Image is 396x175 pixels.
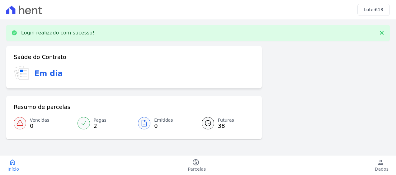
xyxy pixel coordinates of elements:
[14,114,74,132] a: Vencidas 0
[188,166,206,172] span: Parcelas
[364,7,383,13] h3: Lote:
[192,159,200,166] i: paid
[14,53,66,61] h3: Saúde do Contrato
[34,68,63,79] h3: Em dia
[9,159,16,166] i: home
[377,159,384,166] i: person
[30,117,49,123] span: Vencidas
[74,114,134,132] a: Pagas 2
[154,123,173,128] span: 0
[218,123,234,128] span: 38
[194,114,255,132] a: Futuras 38
[218,117,234,123] span: Futuras
[94,117,106,123] span: Pagas
[30,123,49,128] span: 0
[367,159,396,172] a: personDados
[14,103,70,111] h3: Resumo de parcelas
[94,123,106,128] span: 2
[134,114,194,132] a: Emitidas 0
[375,166,389,172] span: Dados
[21,30,95,36] p: Login realizado com sucesso!
[154,117,173,123] span: Emitidas
[375,7,383,12] span: 613
[181,159,214,172] a: paidParcelas
[7,166,19,172] span: Início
